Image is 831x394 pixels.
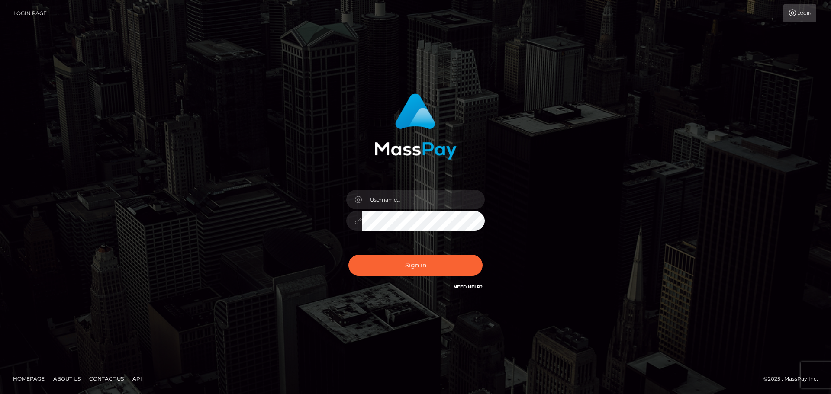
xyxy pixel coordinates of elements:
div: © 2025 , MassPay Inc. [763,374,825,384]
a: Login [783,4,816,22]
a: Login Page [13,4,47,22]
a: Need Help? [454,284,483,290]
button: Sign in [348,255,483,276]
a: Contact Us [86,372,127,385]
a: Homepage [10,372,48,385]
a: API [129,372,145,385]
a: About Us [50,372,84,385]
img: MassPay Login [374,93,457,160]
input: Username... [362,190,485,209]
